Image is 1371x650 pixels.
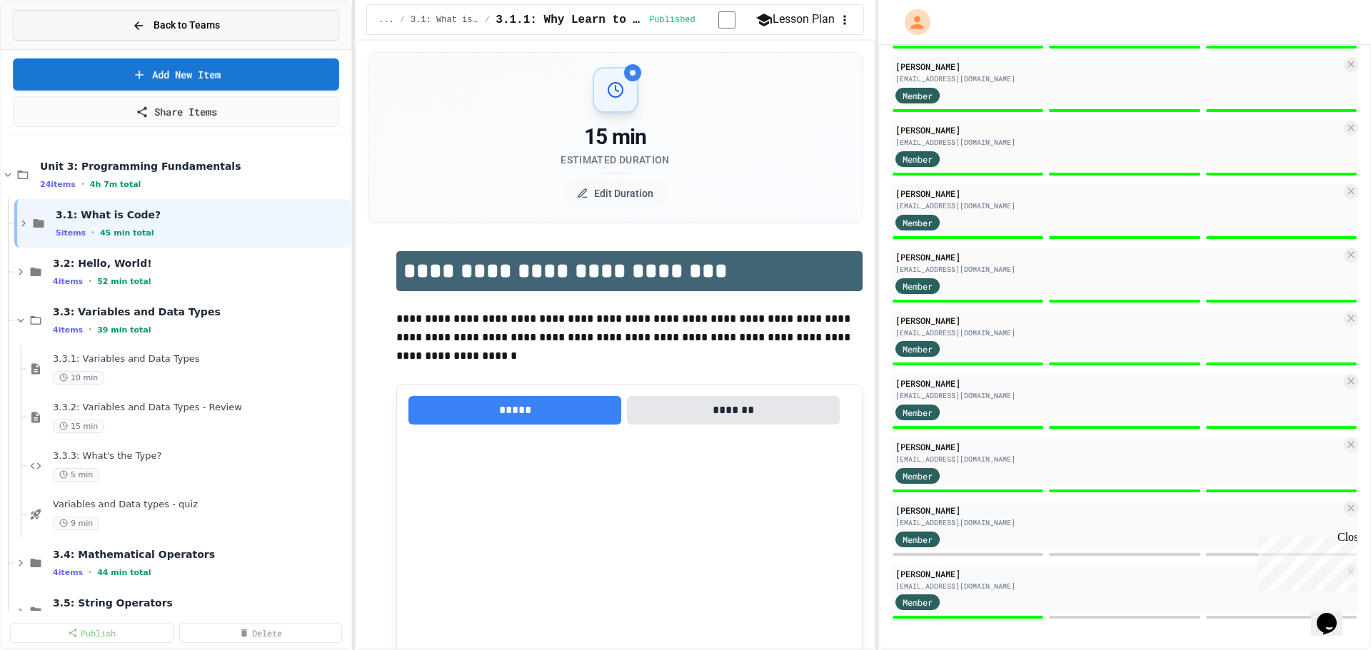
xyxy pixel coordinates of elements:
span: / [400,14,405,26]
div: [PERSON_NAME] [895,440,1341,453]
span: • [91,227,94,238]
span: Member [903,216,933,229]
span: 3.1: What is Code? [411,14,479,26]
input: publish toggle [701,11,753,29]
span: Published [649,14,695,26]
span: Variables and Data types - quiz [53,499,348,511]
span: 3.3: Variables and Data Types [53,305,348,318]
span: Member [903,153,933,166]
span: Back to Teams [154,18,220,33]
div: [PERSON_NAME] [895,314,1341,327]
div: [EMAIL_ADDRESS][DOMAIN_NAME] [895,454,1341,464]
span: / [485,14,490,26]
span: Unit 3: Programming Fundamentals [40,160,348,173]
div: Chat with us now!Close [6,6,99,91]
div: [PERSON_NAME] [895,60,1341,73]
span: 3.4: Mathematical Operators [53,548,348,561]
div: [EMAIL_ADDRESS][DOMAIN_NAME] [895,390,1341,401]
span: 39 min total [97,325,151,335]
span: 3.3.3: What's the Type? [53,450,348,462]
span: 3.3.2: Variables and Data Types - Review [53,402,348,414]
div: [EMAIL_ADDRESS][DOMAIN_NAME] [895,581,1341,591]
span: • [81,178,84,190]
div: Content is published and visible to students [649,11,753,29]
span: 9 min [53,517,99,530]
div: [PERSON_NAME] [895,504,1341,517]
span: Member [903,89,933,102]
a: Add New Item [13,59,339,91]
span: 4 items [53,568,83,577]
span: 3.3.1: Variables and Data Types [53,353,348,365]
span: 45 min total [100,228,154,238]
span: 5 min [53,468,99,482]
div: My Account [890,6,934,39]
span: 15 min [53,420,104,433]
button: Lesson Plan [755,11,835,29]
span: 4 items [53,277,83,286]
span: 4 items [53,325,83,335]
span: Member [903,280,933,293]
div: [EMAIL_ADDRESS][DOMAIN_NAME] [895,264,1341,275]
span: Member [903,533,933,546]
a: Delete [179,623,343,643]
button: Edit Duration [563,179,668,208]
span: 10 min [53,371,104,385]
a: Publish [10,623,174,643]
div: [EMAIL_ADDRESS][DOMAIN_NAME] [895,517,1341,528]
span: 3.5: String Operators [53,596,348,609]
div: [PERSON_NAME] [895,187,1341,200]
span: • [89,275,91,287]
span: 44 min total [97,568,151,577]
a: Share Items [13,96,339,127]
span: • [89,567,91,578]
div: [EMAIL_ADDRESS][DOMAIN_NAME] [895,327,1341,338]
div: [EMAIL_ADDRESS][DOMAIN_NAME] [895,73,1341,84]
span: Member [903,596,933,609]
span: 3.1: What is Code? [56,208,348,221]
iframe: chat widget [1252,531,1357,591]
span: Member [903,342,933,355]
button: Back to Teams [13,10,339,41]
span: 52 min total [97,277,151,286]
div: [EMAIL_ADDRESS][DOMAIN_NAME] [895,200,1341,211]
span: 3.2: Hello, World! [53,257,348,270]
div: [PERSON_NAME] [895,567,1341,580]
span: 3.1.1: Why Learn to Program? [496,11,643,29]
span: • [89,324,91,335]
span: Member [903,406,933,419]
span: Member [903,469,933,482]
div: Estimated Duration [561,153,669,167]
div: [PERSON_NAME] [895,377,1341,390]
div: [EMAIL_ADDRESS][DOMAIN_NAME] [895,137,1341,148]
span: 24 items [40,180,76,189]
span: 4h 7m total [90,180,141,189]
div: 15 min [561,124,669,150]
iframe: chat widget [1311,593,1357,636]
span: 5 items [56,228,86,238]
div: [PERSON_NAME] [895,250,1341,263]
div: [PERSON_NAME] [895,123,1341,136]
span: ... [378,14,394,26]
